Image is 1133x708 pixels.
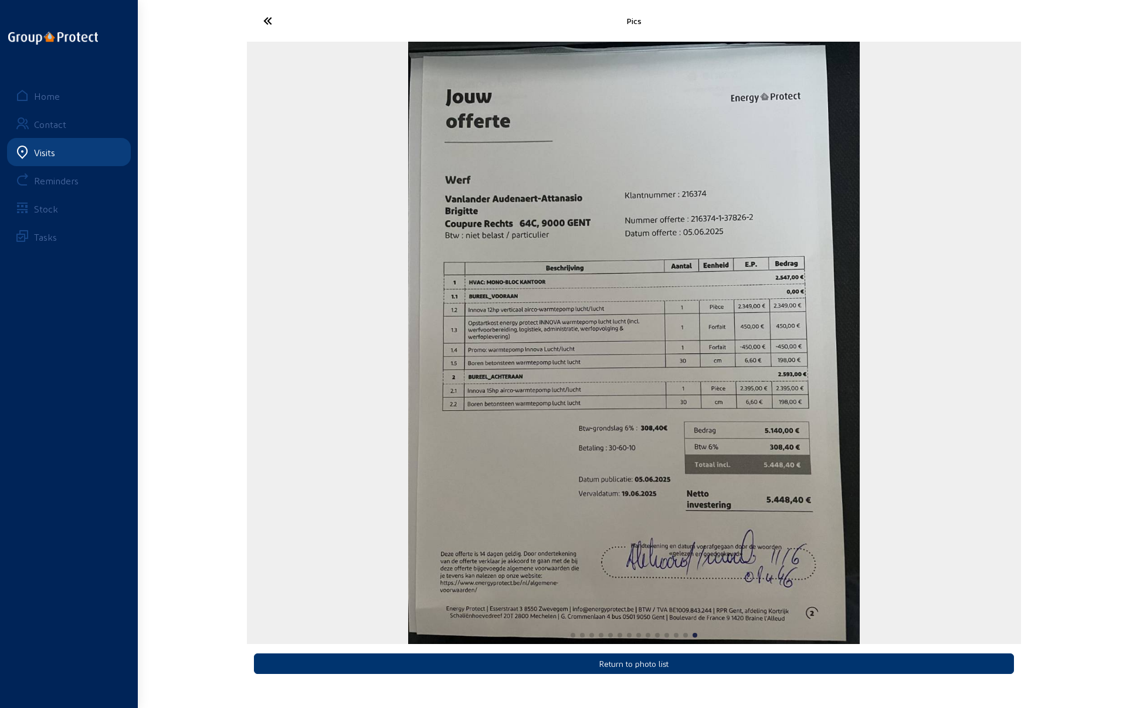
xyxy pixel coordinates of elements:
[254,653,1014,674] button: Return to photo list
[34,147,55,158] div: Visits
[34,90,60,102] div: Home
[7,222,131,251] a: Tasks
[34,231,57,242] div: Tasks
[34,119,66,130] div: Contact
[34,203,58,214] div: Stock
[408,42,860,644] img: Brigitte_OFF_AKKOORD.jpg
[34,175,79,186] div: Reminders
[7,110,131,138] a: Contact
[8,32,98,45] img: logo-oneline.png
[7,82,131,110] a: Home
[7,138,131,166] a: Visits
[7,194,131,222] a: Stock
[7,166,131,194] a: Reminders
[247,42,1021,644] swiper-slide: 14 / 14
[376,16,892,26] div: Pics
